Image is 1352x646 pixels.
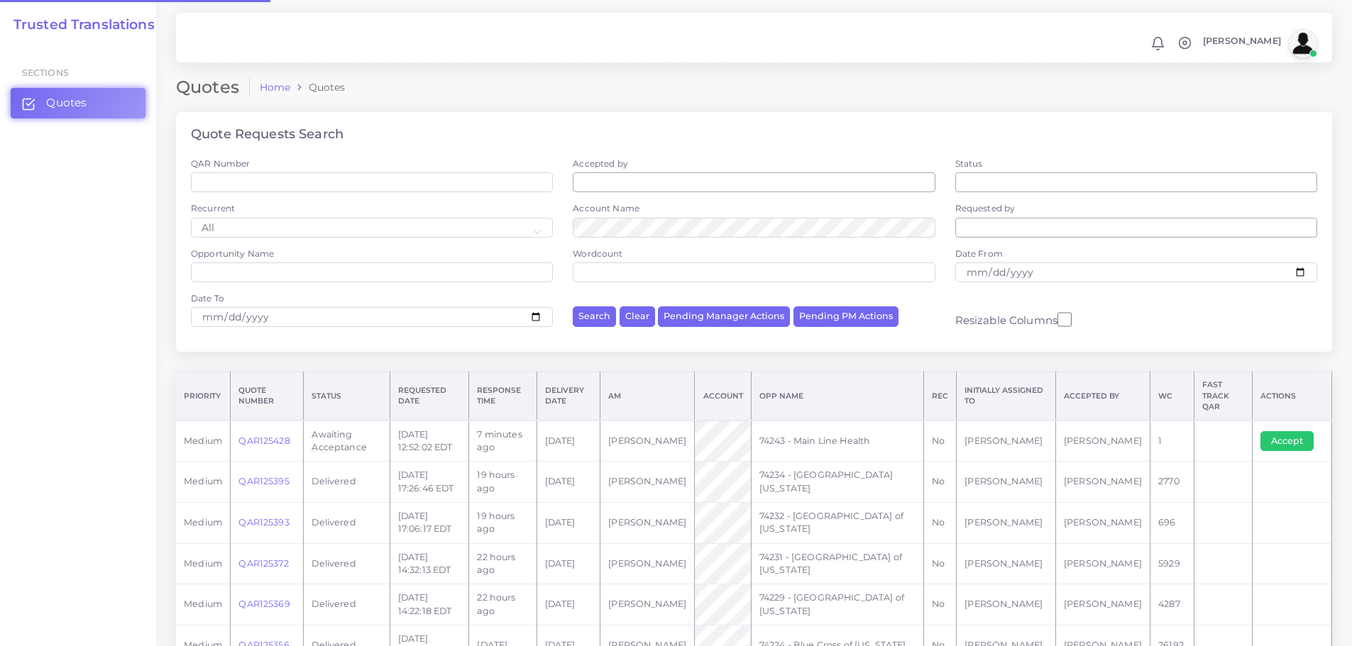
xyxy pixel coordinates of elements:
td: [PERSON_NAME] [957,584,1056,625]
td: [PERSON_NAME] [600,584,695,625]
span: [PERSON_NAME] [1203,37,1281,46]
span: medium [184,476,222,486]
td: No [923,584,956,625]
button: Search [573,306,616,327]
td: 74229 - [GEOGRAPHIC_DATA] of [US_STATE] [751,584,923,625]
td: [PERSON_NAME] [600,502,695,543]
td: [PERSON_NAME] [957,543,1056,584]
td: Delivered [304,543,390,584]
label: Accepted by [573,157,628,169]
a: Quotes [11,88,145,118]
td: Delivered [304,462,390,503]
button: Pending Manager Actions [658,306,790,327]
td: [PERSON_NAME] [600,462,695,503]
label: Resizable Columns [955,311,1072,328]
td: [DATE] 12:52:02 EDT [390,421,469,462]
a: QAR125369 [238,598,290,609]
td: [PERSON_NAME] [1055,421,1150,462]
td: No [923,462,956,503]
a: Accept [1260,435,1324,445]
th: Account [695,372,751,421]
td: No [923,502,956,543]
td: [DATE] 14:22:18 EDT [390,584,469,625]
label: Date To [191,292,224,304]
label: Wordcount [573,247,622,260]
td: [DATE] 17:06:17 EDT [390,502,469,543]
a: Trusted Translations [4,17,155,33]
th: AM [600,372,695,421]
label: Opportunity Name [191,247,274,260]
th: Response Time [469,372,537,421]
th: Fast Track QAR [1194,372,1252,421]
th: WC [1150,372,1194,421]
button: Clear [620,306,655,327]
a: QAR125428 [238,435,290,446]
th: Opp Name [751,372,923,421]
th: Delivery Date [537,372,600,421]
td: 1 [1150,421,1194,462]
td: [DATE] 14:32:13 EDT [390,543,469,584]
td: 5929 [1150,543,1194,584]
th: Quote Number [231,372,304,421]
td: [DATE] 17:26:46 EDT [390,462,469,503]
td: No [923,543,956,584]
td: Awaiting Acceptance [304,421,390,462]
a: Home [260,80,291,94]
th: Initially Assigned to [957,372,1056,421]
label: Account Name [573,202,639,214]
td: [PERSON_NAME] [1055,462,1150,503]
td: [PERSON_NAME] [600,421,695,462]
a: QAR125393 [238,517,289,528]
td: 7 minutes ago [469,421,537,462]
td: [PERSON_NAME] [957,502,1056,543]
input: Resizable Columns [1057,311,1072,328]
td: [PERSON_NAME] [957,421,1056,462]
span: Sections [22,67,69,78]
label: QAR Number [191,157,250,169]
a: QAR125395 [238,476,289,486]
td: [DATE] [537,502,600,543]
button: Accept [1260,431,1314,451]
img: avatar [1289,29,1317,57]
label: Recurrent [191,202,235,214]
td: [DATE] [537,543,600,584]
td: [PERSON_NAME] [1055,543,1150,584]
label: Status [955,157,983,169]
td: 2770 [1150,462,1194,503]
span: Quotes [46,95,87,111]
td: [PERSON_NAME] [957,462,1056,503]
td: [DATE] [537,462,600,503]
td: [DATE] [537,584,600,625]
span: medium [184,558,222,569]
th: Requested Date [390,372,469,421]
td: Delivered [304,584,390,625]
td: No [923,421,956,462]
th: Status [304,372,390,421]
li: Quotes [290,80,345,94]
td: 696 [1150,502,1194,543]
th: Priority [176,372,231,421]
td: [PERSON_NAME] [1055,584,1150,625]
th: Accepted by [1055,372,1150,421]
td: 74232 - [GEOGRAPHIC_DATA] of [US_STATE] [751,502,923,543]
td: 74234 - [GEOGRAPHIC_DATA] [US_STATE] [751,462,923,503]
td: Delivered [304,502,390,543]
h4: Quote Requests Search [191,127,344,143]
td: [PERSON_NAME] [600,543,695,584]
label: Date From [955,247,1003,260]
td: 74231 - [GEOGRAPHIC_DATA] of [US_STATE] [751,543,923,584]
th: REC [923,372,956,421]
td: [DATE] [537,421,600,462]
td: 19 hours ago [469,502,537,543]
label: Requested by [955,202,1016,214]
span: medium [184,517,222,528]
span: medium [184,598,222,609]
td: [PERSON_NAME] [1055,502,1150,543]
td: 22 hours ago [469,584,537,625]
button: Pending PM Actions [793,306,898,327]
td: 22 hours ago [469,543,537,584]
th: Actions [1252,372,1331,421]
td: 4287 [1150,584,1194,625]
td: 74243 - Main Line Health [751,421,923,462]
